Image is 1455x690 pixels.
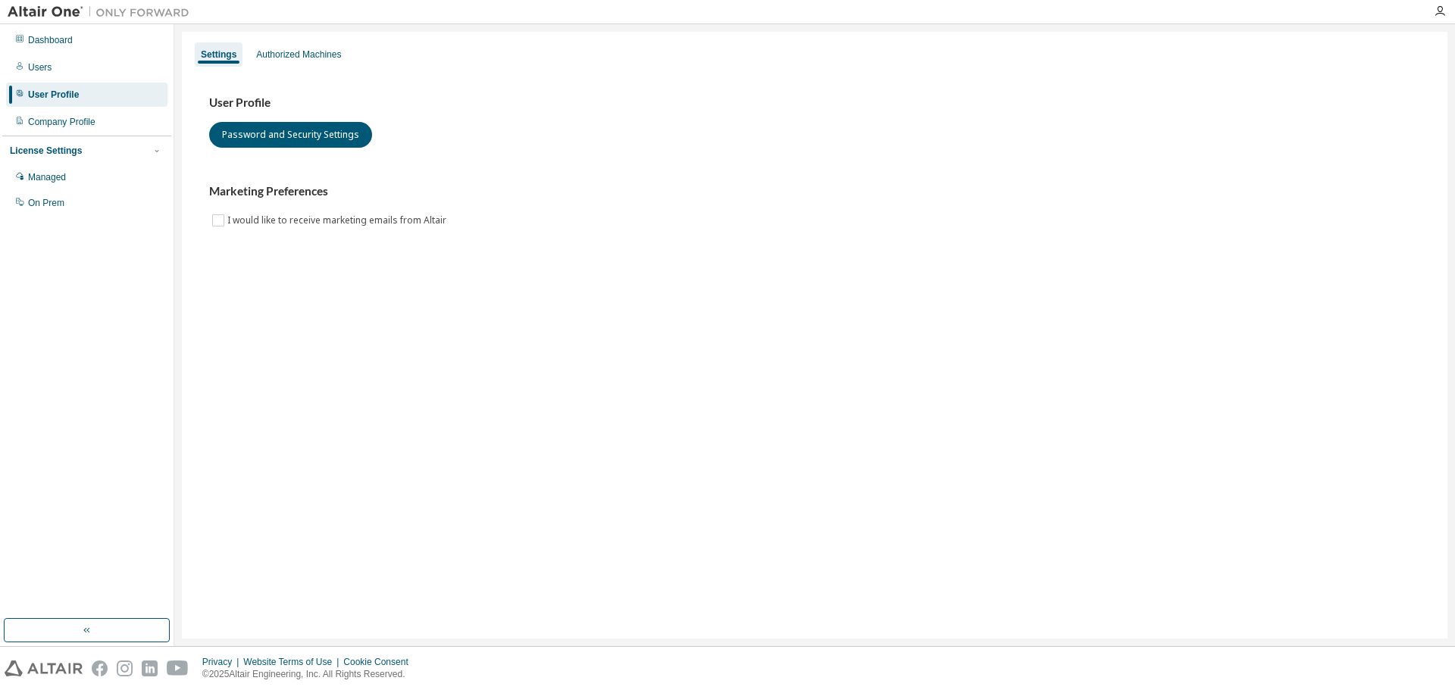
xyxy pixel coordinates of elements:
img: linkedin.svg [142,660,158,676]
div: Authorized Machines [256,48,341,61]
label: I would like to receive marketing emails from Altair [227,211,449,229]
h3: User Profile [209,95,1420,111]
img: altair_logo.svg [5,660,83,676]
h3: Marketing Preferences [209,184,1420,199]
img: facebook.svg [92,660,108,676]
div: Cookie Consent [343,656,417,668]
img: Altair One [8,5,197,20]
img: instagram.svg [117,660,133,676]
div: User Profile [28,89,79,101]
div: Website Terms of Use [243,656,343,668]
div: Privacy [202,656,243,668]
div: On Prem [28,197,64,209]
button: Password and Security Settings [209,122,372,148]
div: Users [28,61,52,73]
img: youtube.svg [167,660,189,676]
div: Company Profile [28,116,95,128]
div: Managed [28,171,66,183]
div: License Settings [10,145,82,157]
div: Dashboard [28,34,73,46]
p: © 2025 Altair Engineering, Inc. All Rights Reserved. [202,668,418,681]
div: Settings [201,48,236,61]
